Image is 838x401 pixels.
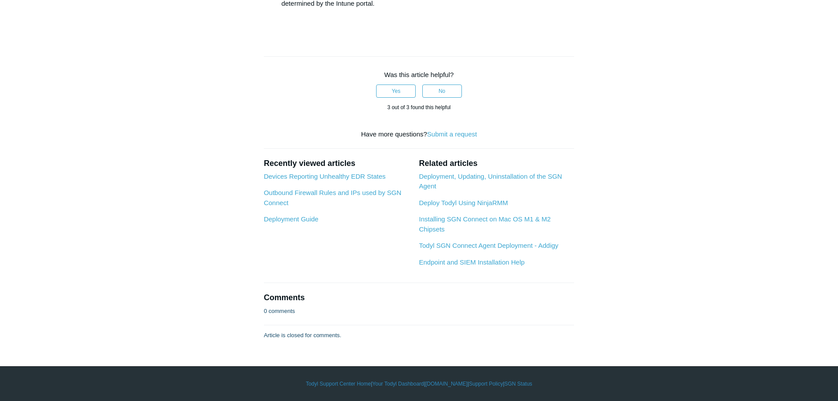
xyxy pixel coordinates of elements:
[505,380,532,388] a: SGN Status
[264,215,318,223] a: Deployment Guide
[164,380,674,388] div: | | | |
[469,380,503,388] a: Support Policy
[425,380,468,388] a: [DOMAIN_NAME]
[422,85,462,98] button: This article was not helpful
[264,331,341,340] p: Article is closed for comments.
[264,307,295,316] p: 0 comments
[376,85,416,98] button: This article was helpful
[264,189,402,206] a: Outbound Firewall Rules and IPs used by SGN Connect
[306,380,371,388] a: Todyl Support Center Home
[419,199,508,206] a: Deploy Todyl Using NinjaRMM
[264,158,410,169] h2: Recently viewed articles
[419,258,524,266] a: Endpoint and SIEM Installation Help
[387,104,450,110] span: 3 out of 3 found this helpful
[419,173,562,190] a: Deployment, Updating, Uninstallation of the SGN Agent
[264,129,575,140] div: Have more questions?
[419,242,558,249] a: Todyl SGN Connect Agent Deployment - Addigy
[419,215,550,233] a: Installing SGN Connect on Mac OS M1 & M2 Chipsets
[427,130,477,138] a: Submit a request
[384,71,454,78] span: Was this article helpful?
[419,158,574,169] h2: Related articles
[264,173,386,180] a: Devices Reporting Unhealthy EDR States
[264,292,575,304] h2: Comments
[372,380,424,388] a: Your Todyl Dashboard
